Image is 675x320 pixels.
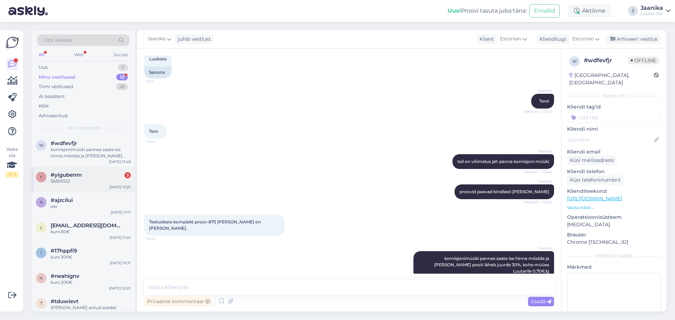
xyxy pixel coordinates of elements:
[51,248,77,254] span: #17hppfi9
[526,179,552,184] span: Jaanika
[110,235,131,240] div: [DATE] 11:02
[6,146,18,178] div: Vaata siia
[567,214,661,221] p: Operatsioonisüsteem
[146,236,173,241] span: 13:45
[6,36,19,49] img: Askly Logo
[567,231,661,239] p: Brauser
[116,83,128,90] div: 28
[51,279,131,286] div: kuni 200€
[641,11,663,17] div: Luutar OÜ
[147,35,166,43] span: Jaanika
[567,93,661,99] div: Kliendi info
[526,149,552,154] span: Jaanika
[567,263,661,271] p: Märkmed
[641,5,671,17] a: JaanikaLuutar OÜ
[124,172,131,178] div: 3
[524,169,552,175] span: Nähtud ✓ 13:44
[51,172,82,178] span: #yigubenm
[149,219,262,231] span: Teelusikate komplekt proov 875 [PERSON_NAME] on [PERSON_NAME].
[146,79,173,84] span: 13:41
[73,50,85,59] div: Web
[567,188,661,195] p: Klienditeekond
[144,297,213,306] div: Privaatne kommentaar
[51,178,131,184] div: 56300122
[641,5,663,11] div: Jaanika
[51,222,124,229] span: lahtristo@gmail.com
[37,50,45,59] div: All
[526,246,552,251] span: Jaanika
[146,139,173,144] span: 13:44
[51,254,131,260] div: kuni 300€
[457,159,549,164] span: teil on võimalus jah panna komisjoni müüki
[500,35,521,43] span: Estonian
[51,298,78,305] span: #tduwievt
[567,221,661,228] p: [MEDICAL_DATA]
[40,250,42,255] span: 1
[51,305,131,311] div: [PERSON_NAME] antud seadet
[39,143,44,148] span: w
[434,256,550,274] span: komisjonimüüki pannes saate ise hinna mõelda ja [PERSON_NAME] poolt läheb juurde 30%, kohe müües ...
[116,74,128,81] div: 12
[39,74,75,81] div: Minu vestlused
[567,175,624,185] div: Küsi telefoninumbrit
[606,34,660,44] div: Arhiveeri vestlus
[6,171,18,178] div: 2 / 3
[112,50,129,59] div: Socials
[531,298,551,305] span: Saada
[539,98,549,104] span: Tere!
[40,174,43,179] span: y
[109,159,131,164] div: [DATE] 13:46
[51,146,131,159] div: komisjonimüüki pannes saate ise hinna mõelda ja [PERSON_NAME] poolt läheb juurde 30%, kohe müües ...
[110,260,131,266] div: [DATE] 10:31
[149,56,167,61] span: Lusikate
[67,125,99,131] span: Minu vestlused
[118,64,128,71] div: 0
[526,88,552,93] span: Jaanika
[525,109,552,114] span: Nähtud ✓ 13:43
[567,204,661,211] p: Vaata edasi ...
[40,301,43,306] span: t
[109,184,131,190] div: [DATE] 13:25
[448,7,527,15] div: Proovi tasuta juba täna:
[567,148,661,156] p: Kliendi email
[448,7,461,14] b: Uus!
[111,210,131,215] div: [DATE] 11:17
[567,156,617,165] div: Küsi meiliaadressi
[51,197,73,203] span: #ajzcilui
[572,35,594,43] span: Estonian
[569,72,654,86] div: [GEOGRAPHIC_DATA], [GEOGRAPHIC_DATA]
[567,168,661,175] p: Kliendi telefon
[149,129,158,134] span: Tere
[51,140,77,146] span: #wdfevfjr
[567,112,661,123] input: Lisa tag
[568,5,611,17] div: Aktiivne
[628,6,638,16] div: J
[567,239,661,246] p: Chrome [TECHNICAL_ID]
[51,203,131,210] div: oki
[529,4,560,18] button: Emailid
[572,59,577,64] span: w
[39,93,65,100] div: AI Assistent
[51,273,79,279] span: #neahignv
[567,195,622,202] a: [URL][DOMAIN_NAME]
[51,229,131,235] div: kuni 80€
[628,57,659,64] span: Offline
[40,225,43,230] span: l
[175,35,211,43] div: juhib vestlust
[477,35,494,43] div: Klient
[39,112,67,119] div: Arhiveeritud
[39,275,43,281] span: n
[39,64,47,71] div: Uus
[39,103,49,110] div: Kõik
[40,200,43,205] span: a
[567,136,653,144] input: Lisa nimi
[459,189,549,194] span: proovid peavad kindlasti [PERSON_NAME]
[524,200,552,205] span: Nähtud ✓ 13:44
[567,103,661,111] p: Kliendi tag'id
[109,286,131,291] div: [DATE] 10:25
[109,311,131,316] div: [DATE] 10:05
[536,35,566,43] div: Klienditugi
[39,83,73,90] div: Tiimi vestlused
[584,56,628,65] div: # wdfevfjr
[44,37,72,44] span: Otsi kliente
